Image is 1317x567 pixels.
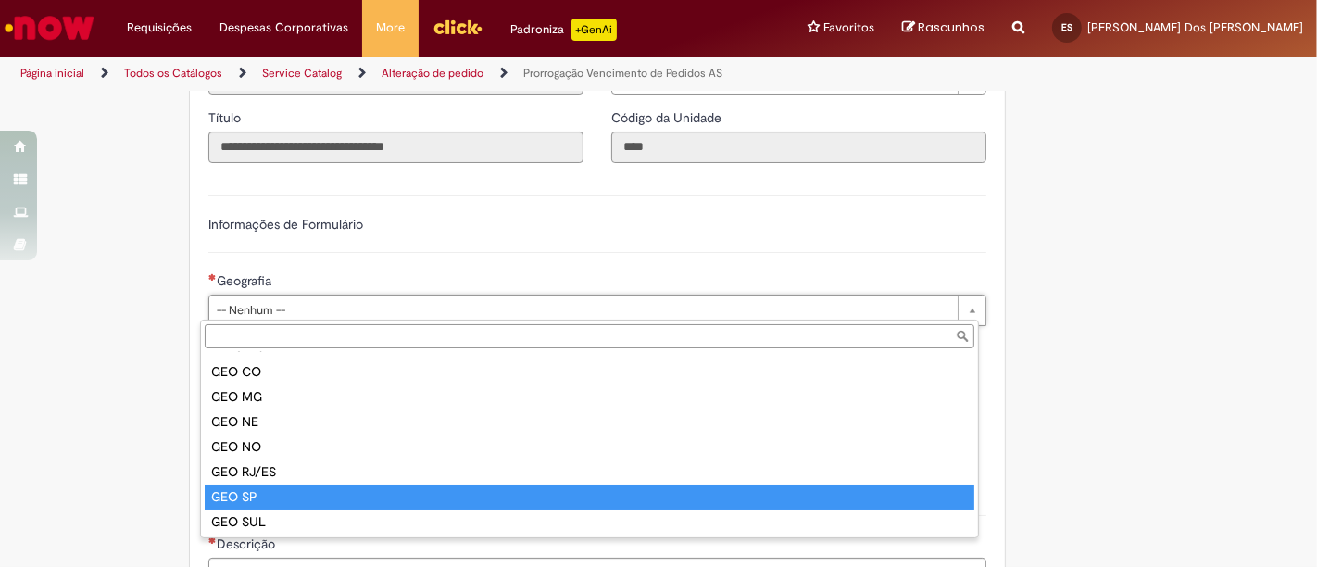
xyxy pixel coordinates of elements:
[205,510,974,535] div: GEO SUL
[201,352,978,537] ul: Geografia
[205,460,974,485] div: GEO RJ/ES
[205,359,974,384] div: GEO CO
[205,485,974,510] div: GEO SP
[205,435,974,460] div: GEO NO
[205,384,974,409] div: GEO MG
[205,409,974,435] div: GEO NE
